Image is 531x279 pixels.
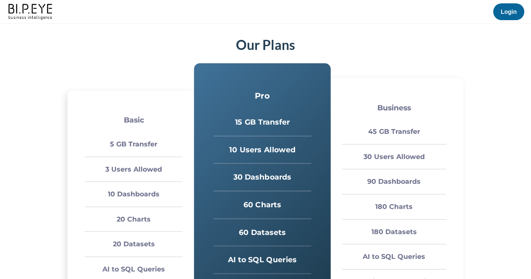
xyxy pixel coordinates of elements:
[342,169,446,195] li: 90 Dashboards
[213,247,311,274] li: AI to SQL Queries
[342,220,446,245] li: 180 Datasets
[213,82,311,109] li: Pro
[213,109,311,137] li: 15 GB Transfer
[85,132,183,157] li: 5 GB Transfer
[85,108,183,132] li: Basic
[342,96,446,120] li: Business
[342,120,446,145] li: 45 GB Transfer
[501,8,517,15] a: Login
[342,195,446,220] li: 180 Charts
[493,3,524,20] button: Login
[85,232,183,257] li: 20 Datasets
[213,164,311,192] li: 30 Dashboards
[213,191,311,219] li: 60 Charts
[213,136,311,164] li: 10 Users Allowed
[13,37,518,53] h1: Our Plans
[213,219,311,247] li: 60 Datasets
[85,157,183,183] li: 3 Users Allowed
[342,245,446,270] li: AI to SQL Queries
[85,182,183,207] li: 10 Dashboards
[85,207,183,232] li: 20 Charts
[342,145,446,170] li: 30 Users Allowed
[7,2,55,21] img: bipeye-logo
